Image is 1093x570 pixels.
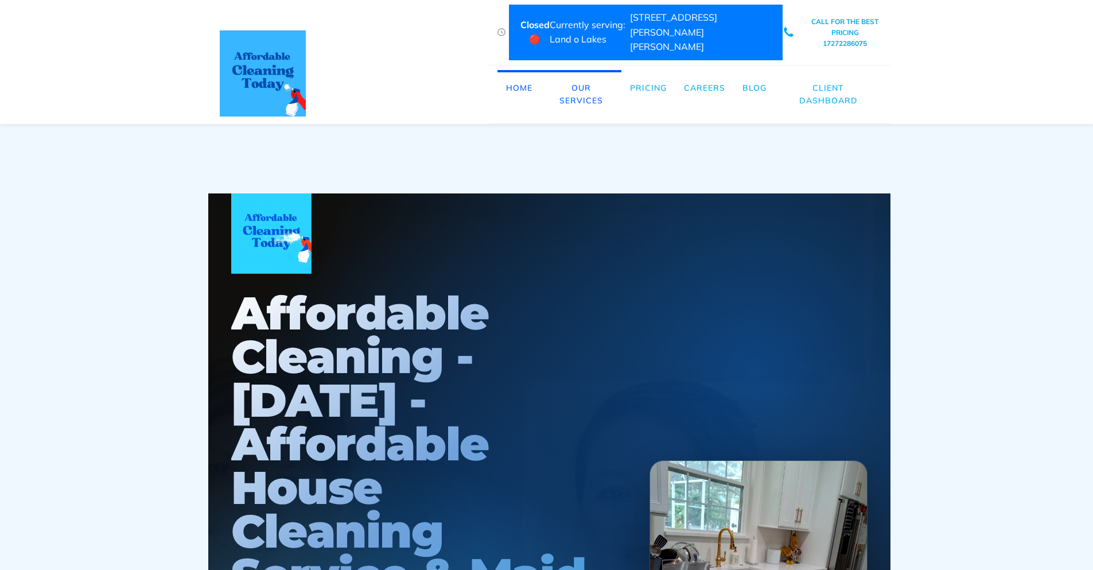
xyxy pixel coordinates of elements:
img: Clock Affordable Cleaning Today [497,28,505,36]
a: Client Dashboard [775,70,882,119]
a: Blog [734,70,775,106]
a: CALL FOR THE BEST PRICING17272286075 [808,16,882,49]
div: [STREET_ADDRESS][PERSON_NAME][PERSON_NAME] [630,10,771,55]
a: Pricing [621,70,675,106]
img: Affordable Cleaning Today [231,193,312,274]
div: Currently serving: Land o Lakes [550,18,631,47]
span: Closed 🔴 [520,18,550,47]
img: affordable cleaning today Logo [220,30,306,117]
a: Home [497,70,541,106]
a: Our Services [541,70,621,119]
a: Careers [675,70,734,106]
